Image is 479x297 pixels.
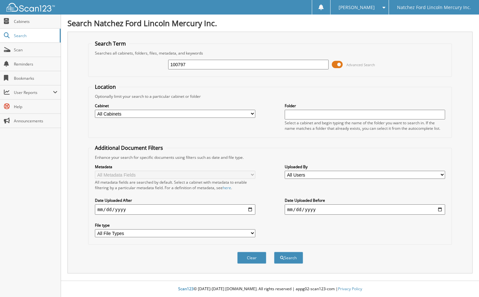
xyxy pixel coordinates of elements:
div: © [DATE]-[DATE] [DOMAIN_NAME]. All rights reserved | appg02-scan123-com | [61,281,479,297]
div: Searches all cabinets, folders, files, metadata, and keywords [92,50,449,56]
h1: Search Natchez Ford Lincoln Mercury Inc. [67,18,473,28]
img: scan123-logo-white.svg [6,3,55,12]
label: Cabinet [95,103,255,108]
button: Search [274,252,303,264]
span: User Reports [14,90,53,95]
button: Clear [237,252,266,264]
span: Advanced Search [346,62,375,67]
legend: Additional Document Filters [92,144,166,151]
legend: Location [92,83,119,90]
legend: Search Term [92,40,129,47]
span: Cabinets [14,19,57,24]
label: Date Uploaded Before [285,198,445,203]
span: Bookmarks [14,76,57,81]
span: Scan123 [178,286,194,292]
label: Uploaded By [285,164,445,169]
span: Announcements [14,118,57,124]
div: Select a cabinet and begin typing the name of the folder you want to search in. If the name match... [285,120,445,131]
span: [PERSON_NAME] [339,5,375,9]
span: Scan [14,47,57,53]
div: All metadata fields are searched by default. Select a cabinet with metadata to enable filtering b... [95,179,255,190]
label: Metadata [95,164,255,169]
span: Help [14,104,57,109]
div: Optionally limit your search to a particular cabinet or folder [92,94,449,99]
label: Folder [285,103,445,108]
input: start [95,204,255,215]
span: Natchez Ford Lincoln Mercury Inc. [397,5,471,9]
a: Privacy Policy [338,286,362,292]
label: File type [95,222,255,228]
span: Search [14,33,56,38]
div: Enhance your search for specific documents using filters such as date and file type. [92,155,449,160]
input: end [285,204,445,215]
a: here [223,185,231,190]
span: Reminders [14,61,57,67]
label: Date Uploaded After [95,198,255,203]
